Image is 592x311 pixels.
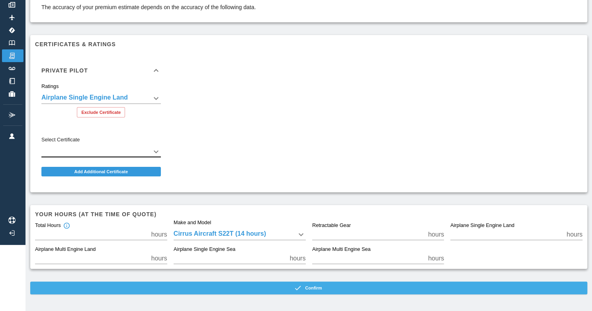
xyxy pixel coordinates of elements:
[35,58,167,83] div: Private Pilot
[289,254,305,263] p: hours
[41,3,256,11] p: The accuracy of your premium estimate depends on the accuracy of the following data.
[174,229,306,240] div: Cirrus Aircraft S22T (14 hours)
[35,40,582,49] h6: Certificates & Ratings
[41,68,88,73] h6: Private Pilot
[428,230,444,239] p: hours
[428,254,444,263] p: hours
[35,246,96,253] label: Airplane Multi Engine Land
[151,254,167,263] p: hours
[41,83,59,90] label: Ratings
[35,83,167,124] div: Private Pilot
[567,230,582,239] p: hours
[312,246,371,253] label: Airplane Multi Engine Sea
[151,230,167,239] p: hours
[77,107,125,117] button: Exclude Certificate
[41,136,80,143] label: Select Certificate
[174,219,211,226] label: Make and Model
[41,93,161,104] div: Airplane Single Engine Land
[41,167,161,176] button: Add Additional Certificate
[174,246,235,253] label: Airplane Single Engine Sea
[450,222,514,229] label: Airplane Single Engine Land
[63,222,70,229] svg: Total hours in fixed-wing aircraft
[30,282,587,294] button: Confirm
[312,222,351,229] label: Retractable Gear
[35,210,582,219] h6: Your hours (at the time of quote)
[35,222,70,229] div: Total Hours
